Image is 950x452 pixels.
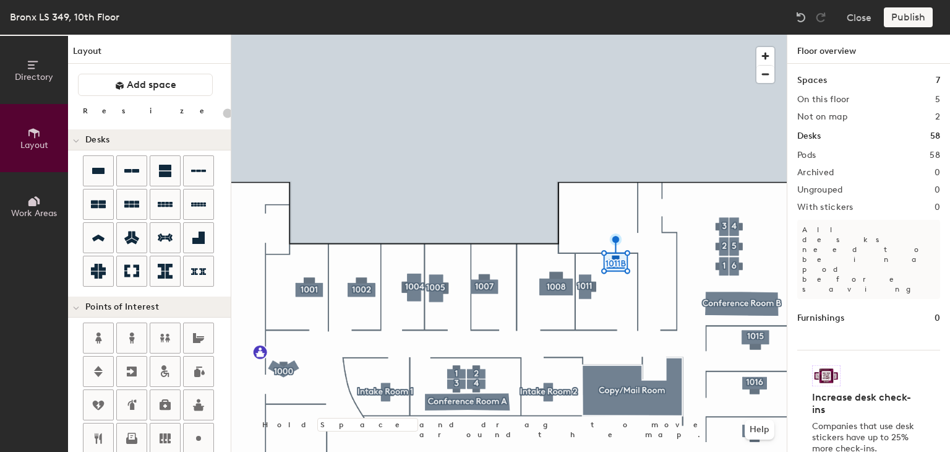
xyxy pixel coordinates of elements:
h2: 0 [935,168,940,178]
h2: On this floor [797,95,850,105]
button: Help [745,420,774,440]
h1: 7 [936,74,940,87]
h2: 0 [935,185,940,195]
h1: 0 [935,311,940,325]
h2: With stickers [797,202,854,212]
img: Undo [795,11,807,24]
h1: Layout [68,45,231,64]
span: Layout [20,140,48,150]
h1: Furnishings [797,311,844,325]
h2: 0 [935,202,940,212]
span: Points of Interest [85,302,159,312]
h2: Not on map [797,112,847,122]
h1: Floor overview [787,35,950,64]
img: Sticker logo [812,365,841,386]
span: Add space [127,79,176,91]
button: Close [847,7,871,27]
h1: Spaces [797,74,827,87]
h2: 5 [935,95,940,105]
img: Redo [815,11,827,24]
h1: Desks [797,129,821,143]
h2: Archived [797,168,834,178]
h2: 58 [930,150,940,160]
h1: 58 [930,129,940,143]
h4: Increase desk check-ins [812,391,918,416]
h2: Ungrouped [797,185,843,195]
h2: 2 [935,112,940,122]
span: Desks [85,135,109,145]
span: Work Areas [11,208,57,219]
p: All desks need to be in a pod before saving [797,220,940,299]
h2: Pods [797,150,816,160]
div: Bronx LS 349, 10th Floor [10,9,119,25]
div: Resize [83,106,220,116]
span: Directory [15,72,53,82]
button: Add space [78,74,213,96]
